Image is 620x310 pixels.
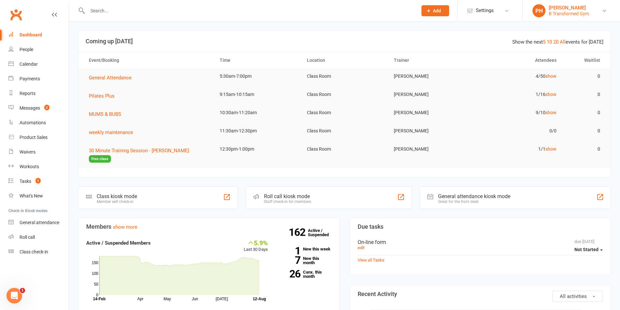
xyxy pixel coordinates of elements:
[278,256,332,265] a: 7New this month
[83,52,214,69] th: Event/Booking
[20,120,46,125] div: Automations
[475,123,562,139] td: 0/0
[89,92,119,100] button: Pilates Plus
[20,149,35,155] div: Waivers
[20,164,39,169] div: Workouts
[545,92,557,97] a: show
[20,61,38,67] div: Calendar
[388,52,475,69] th: Trainer
[8,230,69,245] a: Roll call
[20,76,40,81] div: Payments
[289,227,308,237] strong: 162
[89,129,133,135] span: weekly maintenance
[8,86,69,101] a: Reports
[20,91,35,96] div: Reports
[20,193,43,198] div: What's New
[86,240,151,246] strong: Active / Suspended Members
[553,39,558,45] a: 20
[89,75,131,81] span: General Attendance
[278,255,300,265] strong: 7
[475,69,562,84] td: 4/50
[8,245,69,259] a: Class kiosk mode
[358,223,603,230] h3: Due tasks
[562,69,606,84] td: 0
[475,105,562,120] td: 9/10
[562,123,606,139] td: 0
[545,146,557,152] a: show
[560,39,566,45] a: All
[562,52,606,69] th: Waitlist
[301,87,388,102] td: Class Room
[574,247,599,252] span: Not Started
[8,159,69,174] a: Workouts
[8,115,69,130] a: Automations
[574,244,603,256] button: Not Started
[475,142,562,157] td: 1/1
[113,224,137,230] a: show more
[86,6,413,15] input: Search...
[562,142,606,157] td: 0
[214,105,301,120] td: 10:30am-11:20am
[301,52,388,69] th: Location
[388,105,475,120] td: [PERSON_NAME]
[214,123,301,139] td: 11:30am-12:30pm
[20,47,33,52] div: People
[97,193,137,199] div: Class kiosk mode
[44,105,49,110] span: 2
[20,235,35,240] div: Roll call
[547,39,552,45] a: 10
[532,4,545,17] div: PH
[358,245,365,250] a: edit
[421,5,449,16] button: Add
[475,52,562,69] th: Attendees
[89,155,111,163] span: Free class
[264,199,311,204] div: Staff check-in for members
[89,128,138,136] button: weekly maintenance
[89,148,189,154] span: 30 Minute Training Session - [PERSON_NAME]
[278,269,300,279] strong: 26
[89,110,126,118] button: MUMS & BUBS
[89,111,121,117] span: MUMS & BUBS
[301,123,388,139] td: Class Room
[264,193,311,199] div: Roll call kiosk mode
[86,223,332,230] h3: Members
[89,74,136,82] button: General Attendance
[512,38,603,46] div: Show the next events for [DATE]
[560,293,587,299] span: All activities
[8,174,69,189] a: Tasks 1
[476,3,494,18] span: Settings
[20,179,31,184] div: Tasks
[8,145,69,159] a: Waivers
[278,246,300,256] strong: 1
[388,87,475,102] td: [PERSON_NAME]
[214,142,301,157] td: 12:30pm-1:00pm
[438,199,510,204] div: Great for the front desk
[433,8,441,13] span: Add
[308,223,337,242] a: 162Active / Suspended
[8,28,69,42] a: Dashboard
[97,199,137,204] div: Member self check-in
[388,142,475,157] td: [PERSON_NAME]
[545,74,557,79] a: show
[86,38,603,45] h3: Coming up [DATE]
[388,69,475,84] td: [PERSON_NAME]
[89,147,208,163] button: 30 Minute Training Session - [PERSON_NAME]Free class
[8,7,24,23] a: Clubworx
[8,42,69,57] a: People
[244,239,268,246] div: 5.9%
[7,288,22,303] iframe: Intercom live chat
[20,288,25,293] span: 1
[562,105,606,120] td: 0
[214,69,301,84] td: 5:30am-7:00pm
[20,249,48,254] div: Class check-in
[89,93,115,99] span: Pilates Plus
[8,130,69,145] a: Product Sales
[358,291,603,297] h3: Recent Activity
[214,87,301,102] td: 9:15am-10:15am
[475,87,562,102] td: 1/16
[8,189,69,203] a: What's New
[301,69,388,84] td: Class Room
[301,142,388,157] td: Class Room
[545,110,557,115] a: show
[35,178,41,183] span: 1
